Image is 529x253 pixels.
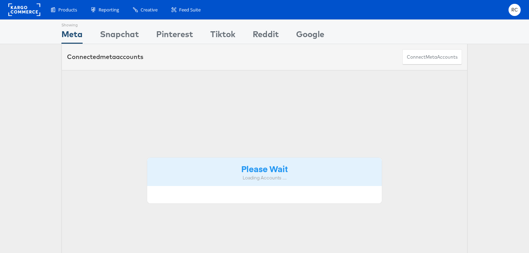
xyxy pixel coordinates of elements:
[99,7,119,13] span: Reporting
[67,52,143,61] div: Connected accounts
[426,54,437,60] span: meta
[152,175,377,181] div: Loading Accounts ....
[58,7,77,13] span: Products
[210,28,235,44] div: Tiktok
[179,7,201,13] span: Feed Suite
[241,163,288,174] strong: Please Wait
[511,8,518,12] span: RC
[253,28,279,44] div: Reddit
[100,53,116,61] span: meta
[61,20,83,28] div: Showing
[61,28,83,44] div: Meta
[402,49,462,65] button: ConnectmetaAccounts
[100,28,139,44] div: Snapchat
[156,28,193,44] div: Pinterest
[296,28,324,44] div: Google
[141,7,158,13] span: Creative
